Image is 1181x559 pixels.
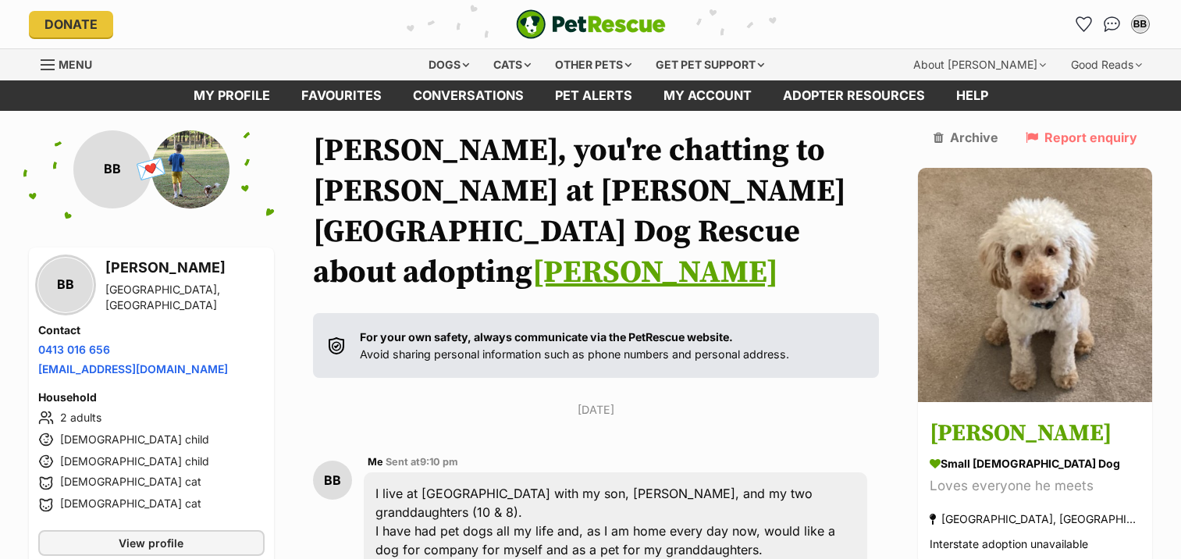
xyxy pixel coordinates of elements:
div: BB [38,258,93,312]
div: Cats [482,49,542,80]
div: BB [313,461,352,500]
li: [DEMOGRAPHIC_DATA] child [38,430,265,449]
img: Georgie [918,168,1152,402]
div: [GEOGRAPHIC_DATA], [GEOGRAPHIC_DATA] [930,508,1140,529]
a: View profile [38,530,265,556]
div: BB [73,130,151,208]
a: Conversations [1100,12,1125,37]
p: Avoid sharing personal information such as phone numbers and personal address. [360,329,789,362]
button: My account [1128,12,1153,37]
a: Help [941,80,1004,111]
img: chat-41dd97257d64d25036548639549fe6c8038ab92f7586957e7f3b1b290dea8141.svg [1104,16,1120,32]
a: Report enquiry [1026,130,1137,144]
a: My account [648,80,767,111]
a: Favourites [286,80,397,111]
a: conversations [397,80,539,111]
h1: [PERSON_NAME], you're chatting to [PERSON_NAME] at [PERSON_NAME][GEOGRAPHIC_DATA] Dog Rescue abou... [313,130,880,293]
a: PetRescue [516,9,666,39]
span: Me [368,456,383,468]
a: 0413 016 656 [38,343,110,356]
span: Menu [59,58,92,71]
span: Sent at [386,456,458,468]
a: Pet alerts [539,80,648,111]
div: Other pets [544,49,642,80]
a: Archive [934,130,998,144]
li: [DEMOGRAPHIC_DATA] cat [38,474,265,493]
div: Good Reads [1060,49,1153,80]
span: 9:10 pm [420,456,458,468]
strong: For your own safety, always communicate via the PetRescue website. [360,330,733,344]
div: [GEOGRAPHIC_DATA], [GEOGRAPHIC_DATA] [105,282,265,313]
a: Menu [41,49,103,77]
h3: [PERSON_NAME] [930,416,1140,451]
div: Loves everyone he meets [930,475,1140,497]
li: 2 adults [38,408,265,427]
h3: [PERSON_NAME] [105,257,265,279]
li: [DEMOGRAPHIC_DATA] cat [38,496,265,514]
a: My profile [178,80,286,111]
div: Get pet support [645,49,775,80]
span: Interstate adoption unavailable [930,537,1088,550]
a: Adopter resources [767,80,941,111]
ul: Account quick links [1072,12,1153,37]
img: logo-e224e6f780fb5917bec1dbf3a21bbac754714ae5b6737aabdf751b685950b380.svg [516,9,666,39]
h4: Contact [38,322,265,338]
div: About [PERSON_NAME] [902,49,1057,80]
div: BB [1133,16,1148,32]
a: [EMAIL_ADDRESS][DOMAIN_NAME] [38,362,228,376]
li: [DEMOGRAPHIC_DATA] child [38,452,265,471]
a: Favourites [1072,12,1097,37]
p: [DATE] [313,401,880,418]
span: 💌 [133,152,169,186]
span: View profile [119,535,183,551]
img: Paterson Valley Dog Rescue profile pic [151,130,229,208]
div: small [DEMOGRAPHIC_DATA] Dog [930,455,1140,472]
a: [PERSON_NAME] [532,253,778,292]
h4: Household [38,390,265,405]
div: Dogs [418,49,480,80]
a: Donate [29,11,113,37]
